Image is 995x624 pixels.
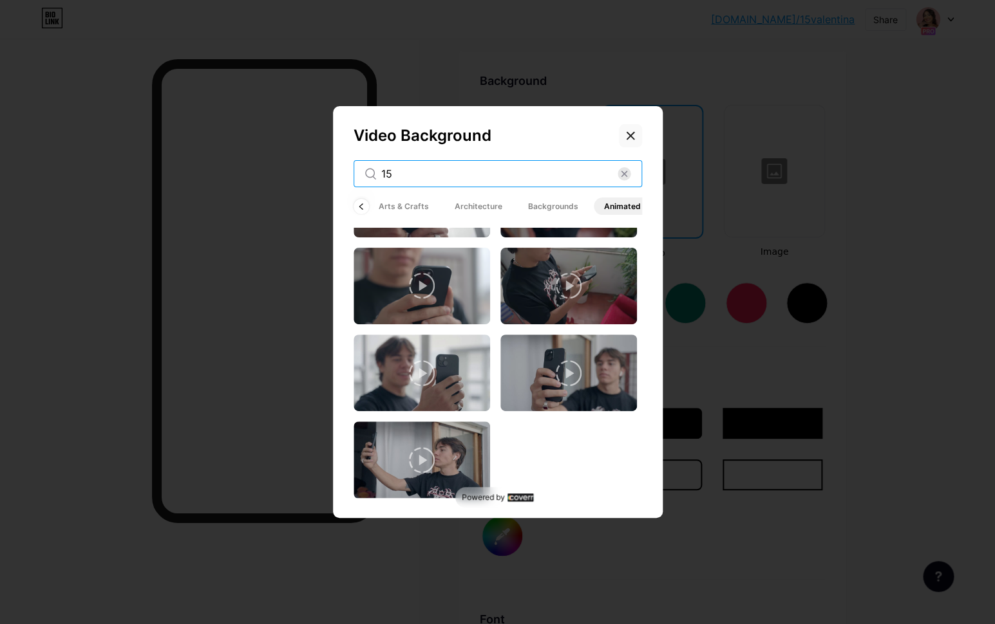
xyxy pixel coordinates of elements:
span: Arts & Crafts [368,197,439,215]
input: Search Videos [381,166,618,181]
span: Video Background [354,126,491,145]
span: Animated [594,197,651,215]
span: Backgrounds [518,197,589,215]
span: Powered by [462,492,505,502]
span: Architecture [444,197,513,215]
